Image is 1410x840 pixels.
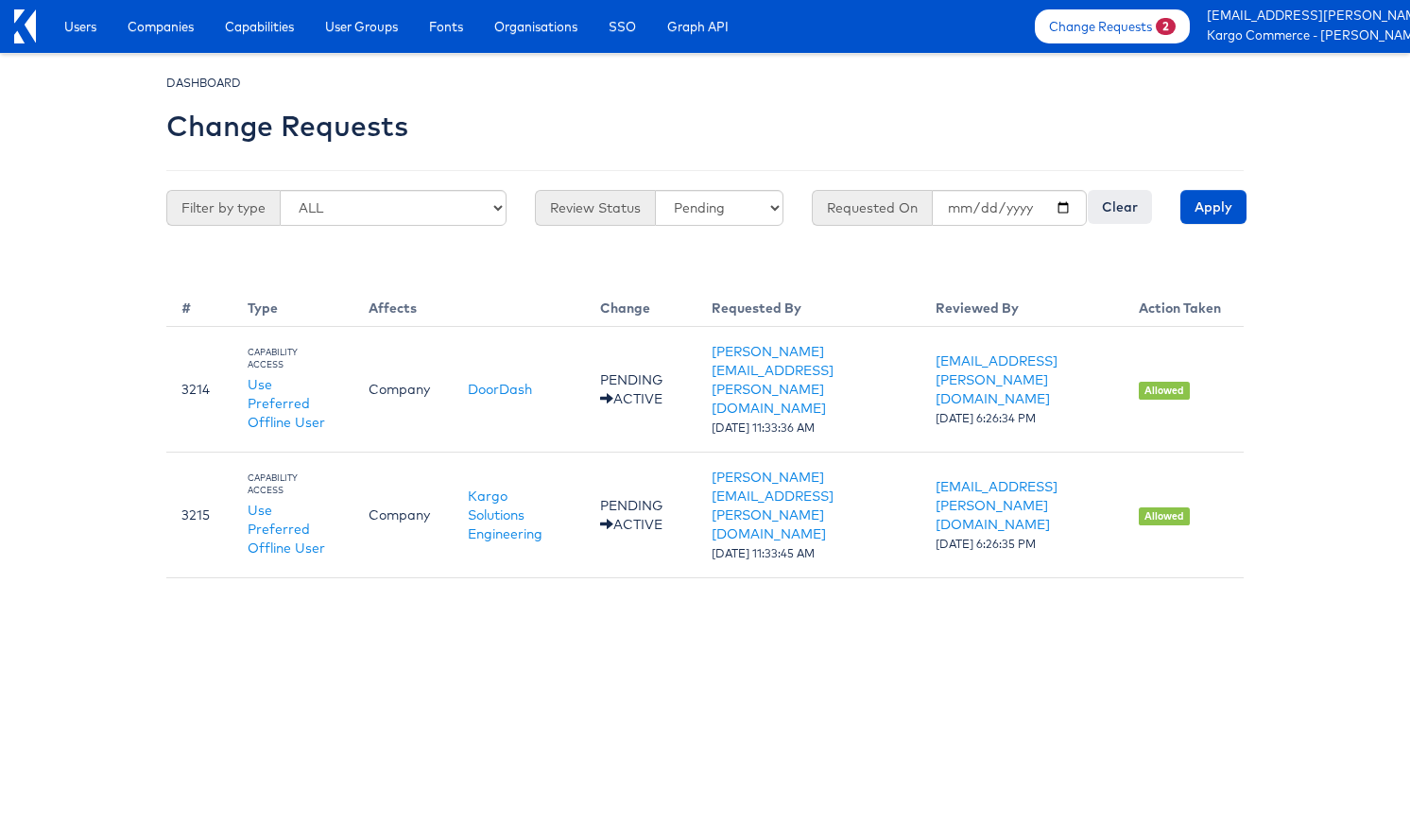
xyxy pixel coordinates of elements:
span: Review Status [535,190,655,226]
span: Allowed [1139,507,1190,525]
a: [PERSON_NAME][EMAIL_ADDRESS][PERSON_NAME][DOMAIN_NAME] [712,469,834,542]
span: Requested On [812,190,932,226]
span: Organisations [494,17,577,36]
th: Change [585,283,697,327]
span: [DATE] 11:33:45 AM [712,546,815,560]
th: Affects [353,283,585,327]
th: Type [232,283,353,327]
a: [EMAIL_ADDRESS][PERSON_NAME][DOMAIN_NAME] [936,478,1057,533]
span: [DATE] 6:26:35 PM [936,537,1036,551]
th: # [166,283,232,327]
input: Clear [1088,190,1152,224]
small: DASHBOARD [166,76,241,90]
span: 2 [1156,18,1176,35]
a: Use Preferred Offline User [248,376,325,431]
span: [DATE] 6:26:34 PM [936,411,1036,425]
a: Graph API [653,9,743,43]
a: [EMAIL_ADDRESS][PERSON_NAME][DOMAIN_NAME] [1207,7,1396,26]
a: [EMAIL_ADDRESS][PERSON_NAME][DOMAIN_NAME] [936,352,1057,407]
span: Fonts [429,17,463,36]
h2: Change Requests [166,111,408,142]
td: 3215 [166,453,232,578]
a: [PERSON_NAME][EMAIL_ADDRESS][PERSON_NAME][DOMAIN_NAME] [712,343,834,417]
a: Organisations [480,9,592,43]
td: PENDING ACTIVE [585,453,697,578]
a: Fonts [415,9,477,43]
a: Change Requests2 [1035,9,1190,43]
a: Capabilities [211,9,308,43]
span: Filter by type [166,190,280,226]
th: Action Taken [1124,283,1244,327]
a: User Groups [311,9,412,43]
a: DoorDash [468,381,532,398]
a: SSO [594,9,650,43]
span: Users [64,17,96,36]
a: Companies [113,9,208,43]
span: SSO [609,17,636,36]
th: Reviewed By [920,283,1124,327]
span: Graph API [667,17,729,36]
span: Allowed [1139,382,1190,400]
a: Use Preferred Offline User [248,502,325,557]
td: 3214 [166,327,232,453]
td: Company [353,327,453,453]
input: Apply [1180,190,1247,224]
div: CAPABILITY ACCESS [248,347,331,371]
span: User Groups [325,17,398,36]
th: Requested By [696,283,920,327]
a: Kargo Solutions Engineering [468,488,542,542]
td: PENDING ACTIVE [585,327,697,453]
a: Users [50,9,111,43]
span: [DATE] 11:33:36 AM [712,420,815,435]
a: Kargo Commerce - [PERSON_NAME] [1207,26,1396,46]
td: Company [353,453,453,578]
div: CAPABILITY ACCESS [248,472,331,497]
span: Capabilities [225,17,294,36]
span: Companies [128,17,194,36]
